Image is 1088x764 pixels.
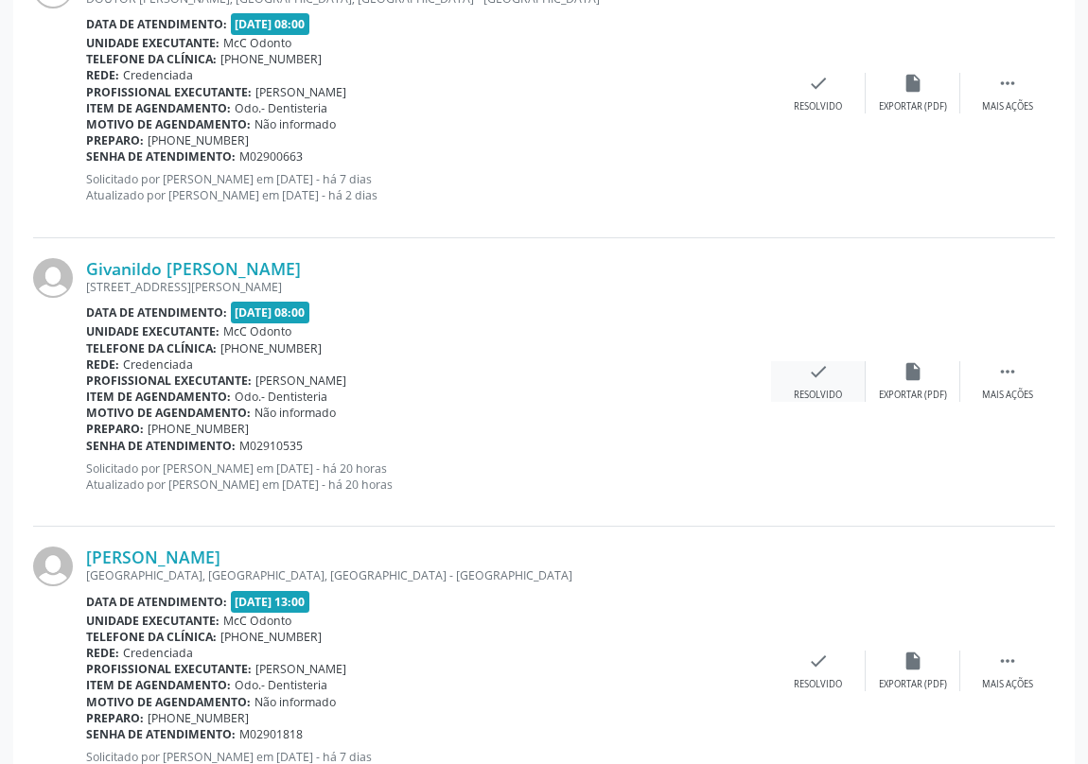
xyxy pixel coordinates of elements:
div: Resolvido [794,100,842,113]
b: Rede: [86,645,119,661]
b: Preparo: [86,710,144,726]
span: Credenciada [123,67,193,83]
span: [PERSON_NAME] [255,373,346,389]
span: [PERSON_NAME] [255,661,346,677]
b: Motivo de agendamento: [86,694,251,710]
div: [STREET_ADDRESS][PERSON_NAME] [86,279,771,295]
b: Unidade executante: [86,35,219,51]
span: Não informado [254,405,336,421]
span: [PHONE_NUMBER] [148,132,249,148]
span: [DATE] 08:00 [231,13,310,35]
span: [DATE] 13:00 [231,591,310,613]
b: Telefone da clínica: [86,340,217,356]
span: McC Odonto [223,35,291,51]
span: Odo.- Dentisteria [235,100,327,116]
p: Solicitado por [PERSON_NAME] em [DATE] - há 7 dias Atualizado por [PERSON_NAME] em [DATE] - há 2 ... [86,171,771,203]
div: [GEOGRAPHIC_DATA], [GEOGRAPHIC_DATA], [GEOGRAPHIC_DATA] - [GEOGRAPHIC_DATA] [86,567,771,583]
b: Item de agendamento: [86,677,231,693]
b: Profissional executante: [86,661,252,677]
span: McC Odonto [223,323,291,339]
div: Mais ações [982,100,1033,113]
span: M02910535 [239,438,303,454]
b: Senha de atendimento: [86,438,236,454]
span: [PHONE_NUMBER] [148,710,249,726]
span: M02901818 [239,726,303,742]
i: insert_drive_file [903,73,923,94]
b: Data de atendimento: [86,304,227,321]
b: Motivo de agendamento: [86,116,251,132]
span: Odo.- Dentisteria [235,677,327,693]
b: Telefone da clínica: [86,629,217,645]
span: Não informado [254,694,336,710]
a: [PERSON_NAME] [86,547,220,567]
div: Mais ações [982,678,1033,691]
b: Rede: [86,67,119,83]
i: check [808,651,829,671]
div: Exportar (PDF) [879,100,947,113]
b: Telefone da clínica: [86,51,217,67]
img: img [33,547,73,586]
i: insert_drive_file [903,361,923,382]
b: Senha de atendimento: [86,726,236,742]
div: Exportar (PDF) [879,678,947,691]
span: Credenciada [123,645,193,661]
b: Profissional executante: [86,373,252,389]
span: [PHONE_NUMBER] [220,51,322,67]
div: Mais ações [982,389,1033,402]
span: Odo.- Dentisteria [235,389,327,405]
i: insert_drive_file [903,651,923,671]
a: Givanildo [PERSON_NAME] [86,258,301,279]
b: Rede: [86,356,119,373]
i: check [808,73,829,94]
b: Item de agendamento: [86,389,231,405]
span: McC Odonto [223,613,291,629]
b: Senha de atendimento: [86,148,236,165]
div: Resolvido [794,678,842,691]
span: Credenciada [123,356,193,373]
b: Unidade executante: [86,613,219,629]
b: Motivo de agendamento: [86,405,251,421]
i: check [808,361,829,382]
span: Não informado [254,116,336,132]
i:  [997,361,1018,382]
b: Preparo: [86,421,144,437]
span: [PHONE_NUMBER] [220,340,322,356]
span: M02900663 [239,148,303,165]
div: Resolvido [794,389,842,402]
b: Data de atendimento: [86,16,227,32]
span: [PHONE_NUMBER] [148,421,249,437]
i:  [997,651,1018,671]
b: Profissional executante: [86,84,252,100]
img: img [33,258,73,298]
b: Unidade executante: [86,323,219,339]
b: Data de atendimento: [86,594,227,610]
span: [DATE] 08:00 [231,302,310,323]
b: Item de agendamento: [86,100,231,116]
p: Solicitado por [PERSON_NAME] em [DATE] - há 20 horas Atualizado por [PERSON_NAME] em [DATE] - há ... [86,460,771,493]
i:  [997,73,1018,94]
b: Preparo: [86,132,144,148]
span: [PERSON_NAME] [255,84,346,100]
span: [PHONE_NUMBER] [220,629,322,645]
div: Exportar (PDF) [879,389,947,402]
